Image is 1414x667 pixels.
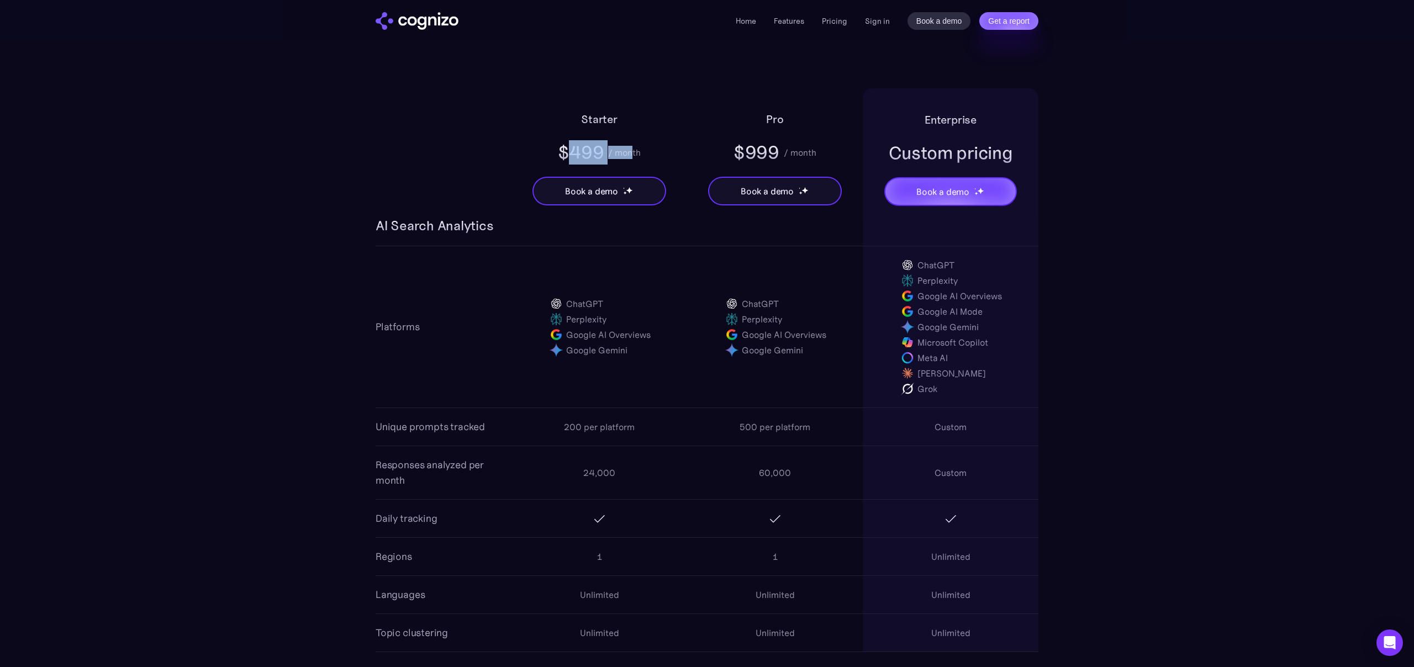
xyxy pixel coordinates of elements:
[917,336,988,349] div: Microsoft Copilot
[734,140,779,165] div: $999
[931,550,970,563] div: Unlimited
[742,328,826,341] div: Google AI Overviews
[759,466,791,479] div: 60,000
[581,110,618,128] h2: Starter
[564,420,635,433] div: 200 per platform
[376,511,437,526] div: Daily tracking
[708,177,842,205] a: Book a demostarstarstar
[580,626,619,639] div: Unlimited
[801,187,809,194] img: star
[376,549,412,564] div: Regions
[908,12,971,30] a: Book a demo
[756,588,795,601] div: Unlimited
[917,351,948,364] div: Meta AI
[742,343,803,357] div: Google Gemini
[865,14,890,28] a: Sign in
[566,297,603,310] div: ChatGPT
[931,588,970,601] div: Unlimited
[799,191,803,195] img: star
[566,328,651,341] div: Google AI Overviews
[558,140,604,165] div: $499
[917,289,1002,303] div: Google AI Overviews
[376,12,458,30] img: cognizo logo
[766,110,783,128] h2: Pro
[917,367,986,380] div: [PERSON_NAME]
[566,313,606,326] div: Perplexity
[979,12,1038,30] a: Get a report
[583,466,615,479] div: 24,000
[917,320,979,333] div: Google Gemini
[376,319,419,335] div: Platforms
[565,184,618,198] div: Book a demo
[774,16,804,26] a: Features
[773,550,778,563] div: 1
[916,185,969,198] div: Book a demo
[925,111,977,129] h2: Enterprise
[889,141,1013,165] div: Custom pricing
[977,187,984,194] img: star
[376,12,458,30] a: home
[884,177,1017,206] a: Book a demostarstarstar
[742,313,782,326] div: Perplexity
[597,550,602,563] div: 1
[376,217,493,235] h3: AI Search Analytics
[917,382,937,395] div: Grok
[935,466,967,479] div: Custom
[741,184,794,198] div: Book a demo
[935,420,967,433] div: Custom
[376,419,485,435] div: Unique prompts tracked
[917,305,983,318] div: Google AI Mode
[608,146,641,159] div: / month
[974,192,978,195] img: star
[580,588,619,601] div: Unlimited
[974,188,976,189] img: star
[566,343,627,357] div: Google Gemini
[756,626,795,639] div: Unlimited
[623,191,627,195] img: star
[532,177,666,205] a: Book a demostarstarstar
[742,297,779,310] div: ChatGPT
[376,587,425,602] div: Languages
[917,258,954,272] div: ChatGPT
[626,187,633,194] img: star
[740,420,810,433] div: 500 per platform
[376,625,448,640] div: Topic clustering
[822,16,847,26] a: Pricing
[799,187,800,189] img: star
[376,457,511,488] div: Responses analyzed per month
[917,274,958,287] div: Perplexity
[784,146,816,159] div: / month
[931,626,970,639] div: Unlimited
[623,187,625,189] img: star
[1376,629,1403,656] div: Open Intercom Messenger
[736,16,756,26] a: Home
